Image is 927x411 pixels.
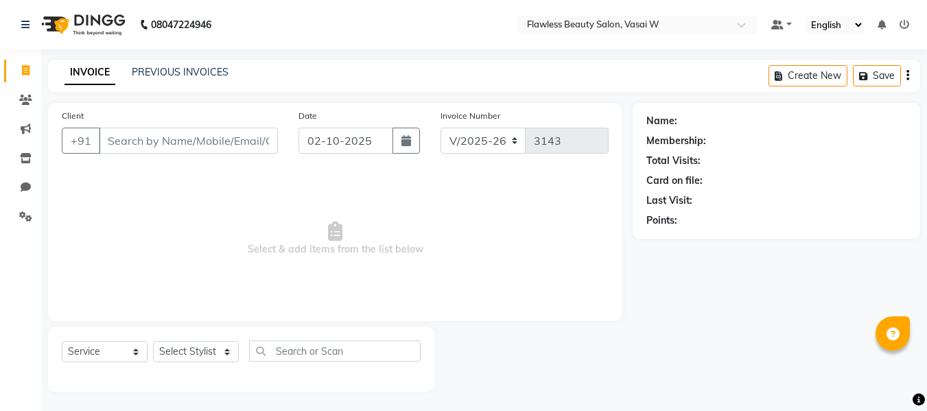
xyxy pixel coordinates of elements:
[151,5,211,44] b: 08047224946
[298,110,317,122] label: Date
[35,5,129,44] img: logo
[646,193,692,208] div: Last Visit:
[441,110,500,122] label: Invoice Number
[646,213,677,228] div: Points:
[99,128,278,154] input: Search by Name/Mobile/Email/Code
[853,65,901,86] button: Save
[646,114,677,128] div: Name:
[62,170,609,307] span: Select & add items from the list below
[62,110,84,122] label: Client
[64,60,115,85] a: INVOICE
[646,154,701,168] div: Total Visits:
[249,340,421,362] input: Search or Scan
[132,66,228,78] a: PREVIOUS INVOICES
[768,65,847,86] button: Create New
[62,128,100,154] button: +91
[869,356,913,397] iframe: chat widget
[646,174,703,188] div: Card on file:
[646,134,706,148] div: Membership:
